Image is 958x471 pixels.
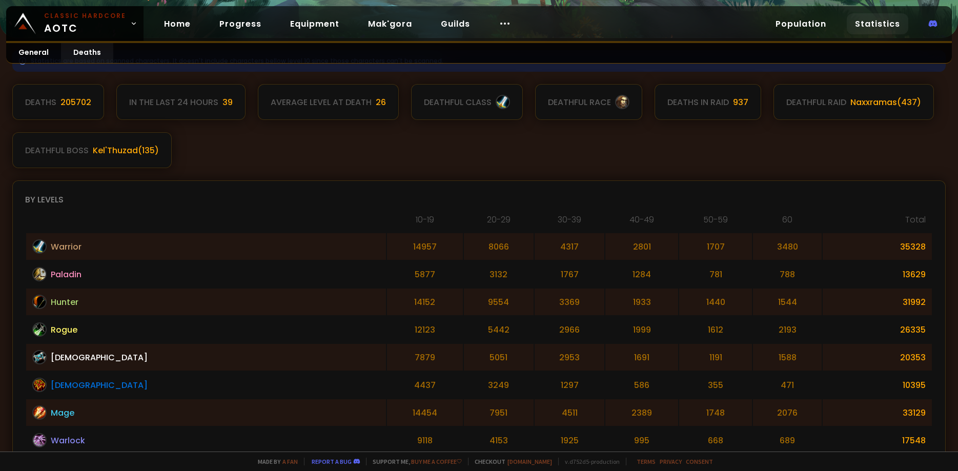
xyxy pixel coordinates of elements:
[605,427,678,454] td: 995
[679,233,752,260] td: 1707
[44,11,126,36] span: AOTC
[823,344,932,371] td: 20353
[667,96,729,109] div: Deaths in raid
[464,261,534,288] td: 3132
[605,213,678,232] th: 40-49
[282,458,298,465] a: a fan
[51,406,74,419] span: Mage
[679,289,752,315] td: 1440
[733,96,748,109] div: 937
[753,399,821,426] td: 2076
[464,233,534,260] td: 8066
[387,289,463,315] td: 14152
[823,213,932,232] th: Total
[424,96,492,109] div: deathful class
[605,233,678,260] td: 2801
[387,213,463,232] th: 10-19
[679,316,752,343] td: 1612
[464,213,534,232] th: 20-29
[93,144,159,157] div: Kel'Thuzad ( 135 )
[271,96,372,109] div: Average level at death
[25,193,933,206] div: By levels
[464,344,534,371] td: 5051
[464,372,534,398] td: 3249
[387,399,463,426] td: 14454
[464,289,534,315] td: 9554
[25,96,56,109] div: Deaths
[433,13,478,34] a: Guilds
[51,296,78,309] span: Hunter
[387,427,463,454] td: 9118
[605,289,678,315] td: 1933
[679,399,752,426] td: 1748
[156,13,199,34] a: Home
[507,458,552,465] a: [DOMAIN_NAME]
[535,372,604,398] td: 1297
[660,458,682,465] a: Privacy
[686,458,713,465] a: Consent
[312,458,352,465] a: Report a bug
[753,289,821,315] td: 1544
[605,399,678,426] td: 2389
[387,372,463,398] td: 4437
[823,233,932,260] td: 35328
[535,213,604,232] th: 30-39
[535,316,604,343] td: 2966
[605,261,678,288] td: 1284
[753,213,821,232] th: 60
[535,427,604,454] td: 1925
[548,96,611,109] div: deathful race
[464,399,534,426] td: 7951
[823,261,932,288] td: 13629
[468,458,552,465] span: Checkout
[60,96,91,109] div: 205702
[387,261,463,288] td: 5877
[51,268,81,281] span: Paladin
[535,261,604,288] td: 1767
[535,289,604,315] td: 3369
[282,13,348,34] a: Equipment
[535,344,604,371] td: 2953
[51,379,148,392] span: [DEMOGRAPHIC_DATA]
[464,427,534,454] td: 4153
[605,344,678,371] td: 1691
[605,372,678,398] td: 586
[823,372,932,398] td: 10395
[847,13,908,34] a: Statistics
[252,458,298,465] span: Made by
[605,316,678,343] td: 1999
[637,458,656,465] a: Terms
[464,316,534,343] td: 5442
[753,233,821,260] td: 3480
[411,458,462,465] a: Buy me a coffee
[823,399,932,426] td: 33129
[51,434,85,447] span: Warlock
[129,96,218,109] div: In the last 24 hours
[44,11,126,21] small: Classic Hardcore
[61,43,113,63] a: Deaths
[823,289,932,315] td: 31992
[679,213,752,232] th: 50-59
[679,427,752,454] td: 668
[558,458,620,465] span: v. d752d5 - production
[366,458,462,465] span: Support me,
[211,13,270,34] a: Progress
[376,96,386,109] div: 26
[387,316,463,343] td: 12123
[679,344,752,371] td: 1191
[767,13,834,34] a: Population
[51,240,81,253] span: Warrior
[51,351,148,364] span: [DEMOGRAPHIC_DATA]
[679,372,752,398] td: 355
[6,43,61,63] a: General
[823,316,932,343] td: 26335
[786,96,846,109] div: deathful raid
[6,6,144,41] a: Classic HardcoreAOTC
[753,372,821,398] td: 471
[51,323,77,336] span: Rogue
[753,261,821,288] td: 788
[850,96,921,109] div: Naxxramas ( 437 )
[222,96,233,109] div: 39
[823,427,932,454] td: 17548
[387,233,463,260] td: 14957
